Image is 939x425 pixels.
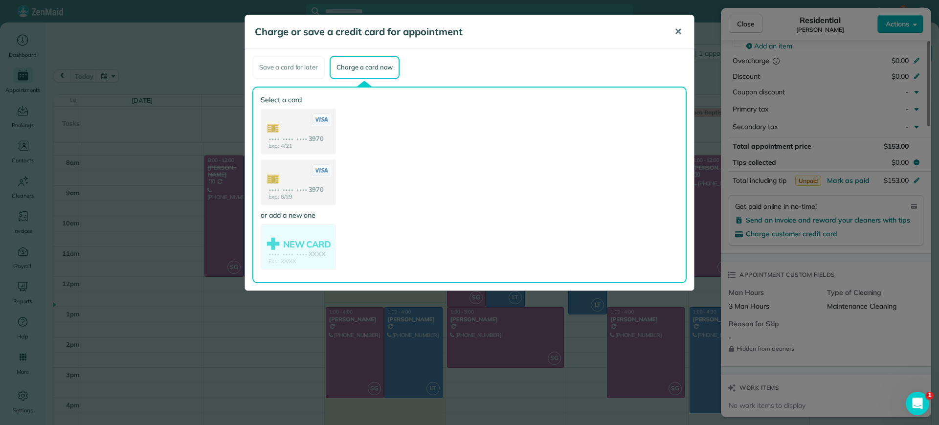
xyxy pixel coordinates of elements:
span: ✕ [674,26,682,37]
div: Save a card for later [252,56,325,79]
label: or add a new one [261,210,336,220]
span: 1 [926,392,934,400]
label: Select a card [261,95,336,105]
h5: Charge or save a credit card for appointment [255,25,661,39]
iframe: Intercom live chat [906,392,929,415]
div: Charge a card now [330,56,399,79]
